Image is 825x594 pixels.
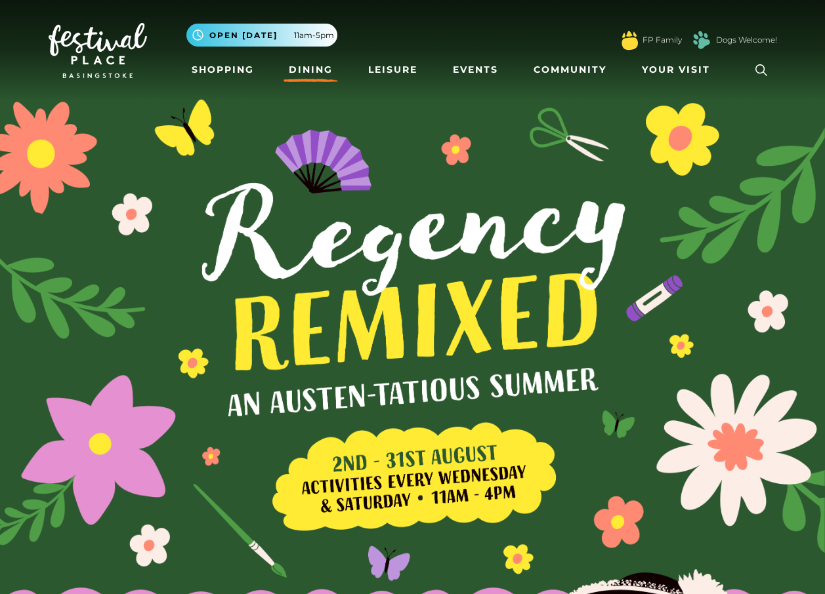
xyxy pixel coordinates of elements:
span: Your Visit [642,63,710,77]
a: Dogs Welcome! [716,34,777,46]
a: Events [448,58,503,82]
a: Community [528,58,612,82]
a: Your Visit [637,58,722,82]
a: Shopping [186,58,259,82]
span: Open [DATE] [209,30,278,41]
img: Festival Place Logo [49,23,147,78]
span: 11am-5pm [294,30,334,41]
a: FP Family [643,34,682,46]
a: Leisure [363,58,423,82]
button: Open [DATE] 11am-5pm [186,24,337,47]
a: Dining [284,58,338,82]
